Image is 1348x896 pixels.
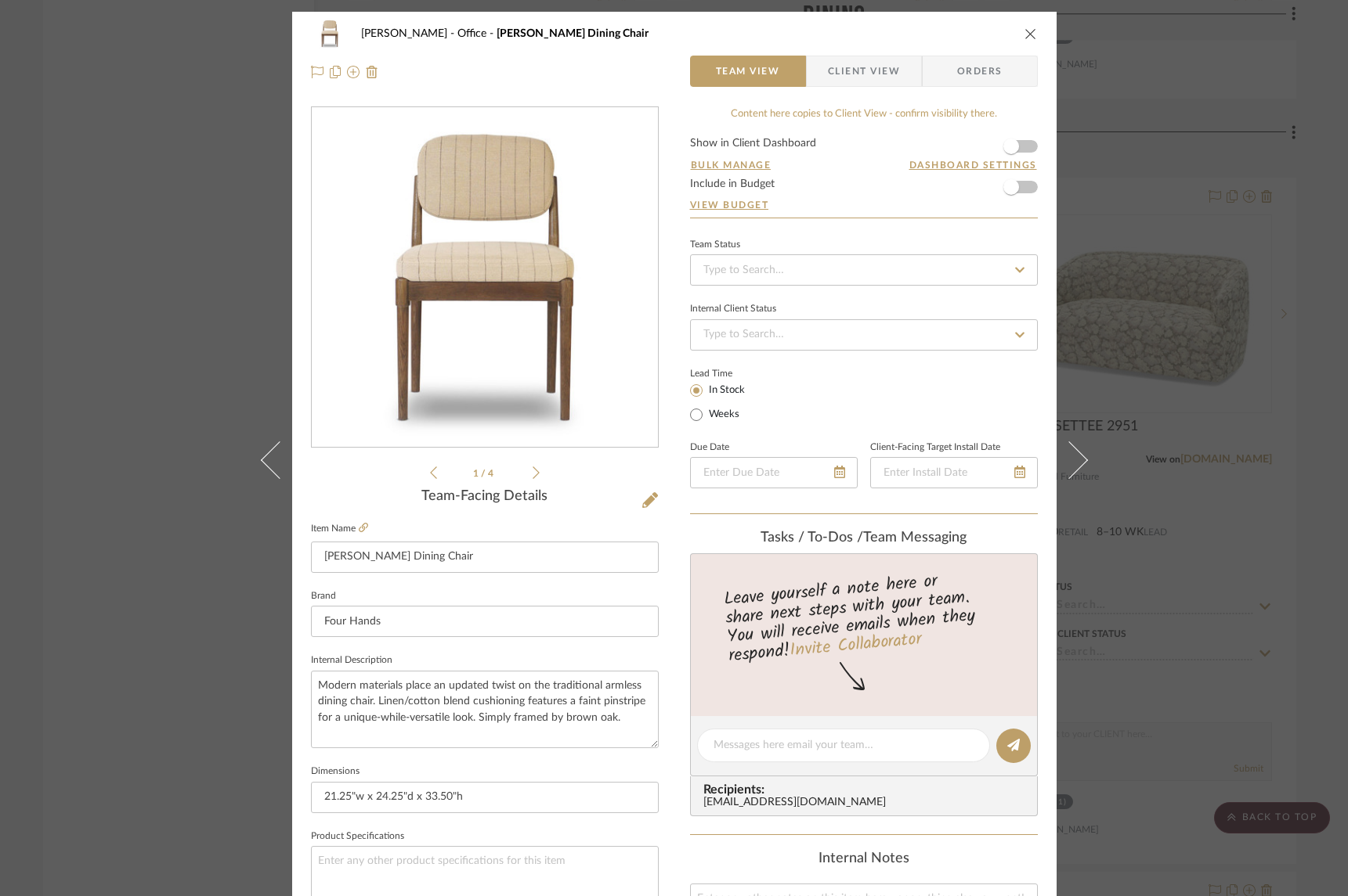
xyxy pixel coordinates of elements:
[690,851,1038,868] div: Internal Notes
[690,241,740,249] div: Team Status
[690,319,1038,351] input: Type to Search…
[688,564,1039,669] div: Leave yourself a note here or share next steps with your team. You will receive emails when they ...
[690,380,771,424] mat-radio-group: Select item type
[312,108,658,448] div: 0
[690,158,772,172] button: Bulk Manage
[361,28,457,39] span: [PERSON_NAME]
[703,783,1031,797] span: Recipients:
[761,531,863,545] span: Tasks / To-Dos /
[311,522,368,535] label: Item Name
[311,592,336,600] label: Brand
[366,66,378,78] img: Remove from project
[690,106,1038,122] div: Content here copies to Client View - confirm visibility there.
[315,108,655,448] img: cb5397dc-e6cb-481c-8b7e-f05bb88dc57b_436x436.jpg
[690,305,776,313] div: Internal Client Status
[940,56,1020,87] span: Orders
[690,444,729,452] label: Due Date
[311,782,659,813] input: Enter the dimensions of this item
[311,18,349,49] img: cb5397dc-e6cb-481c-8b7e-f05bb88dc57b_48x40.jpg
[909,158,1038,172] button: Dashboard Settings
[703,797,1031,809] div: [EMAIL_ADDRESS][DOMAIN_NAME]
[473,469,481,478] span: 1
[690,199,1038,211] a: View Budget
[497,28,649,39] span: [PERSON_NAME] Dining Chair
[311,833,404,840] label: Product Specifications
[828,56,900,87] span: Client View
[311,657,392,664] label: Internal Description
[311,542,659,573] input: Enter Item Name
[311,488,659,506] div: Team-Facing Details
[481,469,488,478] span: /
[311,768,360,775] label: Dimensions
[488,469,496,478] span: 4
[1024,27,1038,41] button: close
[788,626,922,665] a: Invite Collaborator
[706,408,739,422] label: Weeks
[690,530,1038,547] div: team Messaging
[311,606,659,637] input: Enter Brand
[870,444,1000,452] label: Client-Facing Target Install Date
[716,56,780,87] span: Team View
[706,383,745,398] label: In Stock
[457,28,497,39] span: Office
[690,457,858,488] input: Enter Due Date
[870,457,1038,488] input: Enter Install Date
[690,254,1038,286] input: Type to Search…
[690,366,771,380] label: Lead Time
